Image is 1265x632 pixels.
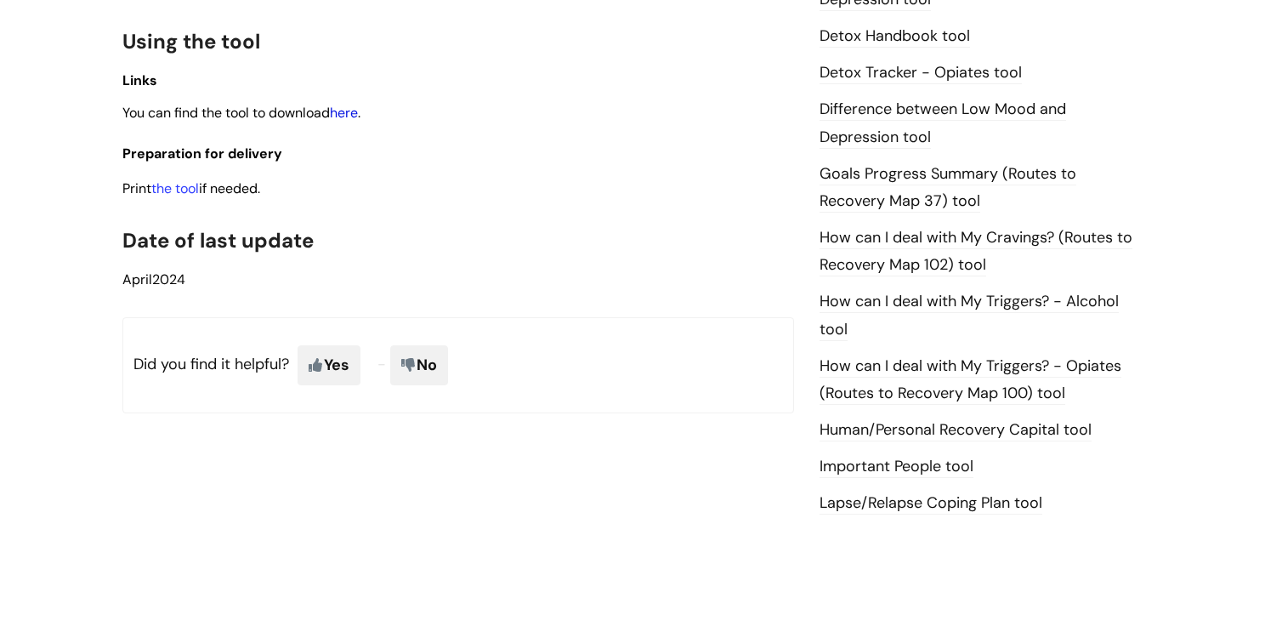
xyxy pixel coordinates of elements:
[122,317,794,413] p: Did you find it helpful?
[122,179,151,197] span: Print
[298,345,360,384] span: Yes
[820,291,1119,340] a: How can I deal with My Triggers? - Alcohol tool
[820,356,1121,405] a: How can I deal with My Triggers? - Opiates (Routes to Recovery Map 100) tool
[151,179,199,197] a: the tool
[122,270,185,288] span: 2024
[820,227,1132,276] a: How can I deal with My Cravings? (Routes to Recovery Map 102) tool
[122,270,152,288] span: April
[820,163,1076,213] a: Goals Progress Summary (Routes to Recovery Map 37) tool
[820,99,1066,148] a: Difference between Low Mood and Depression tool
[199,179,260,197] span: if needed.
[820,493,1042,515] a: Lapse/Relapse Coping Plan tool
[820,419,1092,441] a: Human/Personal Recovery Capital tool
[330,104,358,122] a: here
[122,28,260,54] span: Using the tool
[122,227,314,253] span: Date of last update
[122,145,282,162] span: Preparation for delivery
[390,345,448,384] span: No
[820,26,970,48] a: Detox Handbook tool
[122,71,157,89] span: Links
[122,104,360,122] span: You can find the tool to download .
[820,456,973,478] a: Important People tool
[820,62,1022,84] a: Detox Tracker - Opiates tool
